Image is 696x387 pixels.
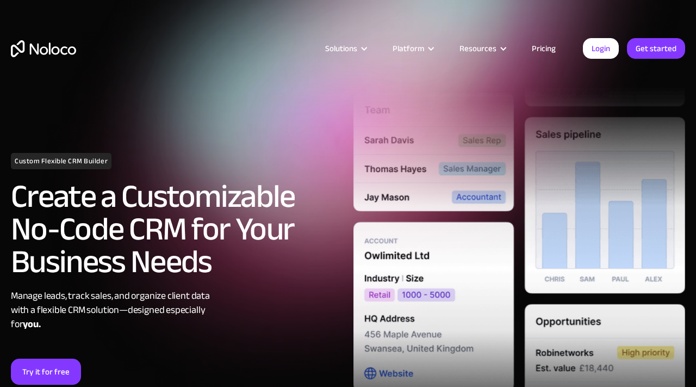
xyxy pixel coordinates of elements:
[312,41,379,56] div: Solutions
[23,315,40,333] strong: you.
[11,180,343,278] h2: Create a Customizable No-Code CRM for Your Business Needs
[393,41,424,56] div: Platform
[518,41,569,56] a: Pricing
[325,41,357,56] div: Solutions
[459,41,496,56] div: Resources
[11,289,343,331] div: Manage leads, track sales, and organize client data with a flexible CRM solution—designed especia...
[446,41,518,56] div: Resources
[583,38,619,59] a: Login
[11,153,111,169] h1: Custom Flexible CRM Builder
[379,41,446,56] div: Platform
[11,40,76,57] a: home
[11,359,81,385] a: Try it for free
[627,38,685,59] a: Get started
